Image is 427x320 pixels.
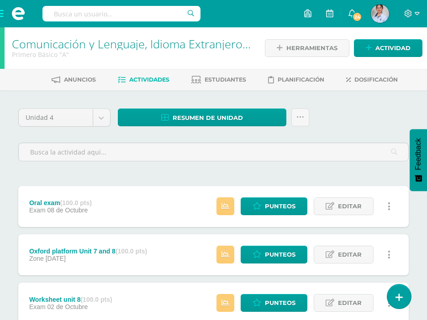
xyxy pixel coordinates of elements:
[173,109,243,126] span: Resumen de unidad
[338,198,362,215] span: Editar
[12,50,253,59] div: Primero Básico 'A'
[118,108,287,126] a: Resumen de unidad
[118,72,169,87] a: Actividades
[278,76,324,83] span: Planificación
[346,72,398,87] a: Dosificación
[29,248,147,255] div: Oxford platform Unit 7 and 8
[42,6,200,21] input: Busca un usuario...
[354,39,422,57] a: Actividad
[60,199,92,206] strong: (100.0 pts)
[19,143,408,161] input: Busca la actividad aquí...
[265,294,295,311] span: Punteos
[241,294,307,312] a: Punteos
[29,199,92,206] div: Oral exam
[47,303,88,310] span: 02 de Octubre
[354,76,398,83] span: Dosificación
[241,246,307,263] a: Punteos
[191,72,246,87] a: Estudiantes
[29,206,46,214] span: Exam
[338,246,362,263] span: Editar
[116,248,147,255] strong: (100.0 pts)
[265,39,349,57] a: Herramientas
[205,76,246,83] span: Estudiantes
[371,5,389,23] img: bf23f7b18468edd70652c3eaed1152a8.png
[29,296,112,303] div: Worksheet unit 8
[19,109,110,126] a: Unidad 4
[375,40,411,57] span: Actividad
[12,36,276,52] a: Comunicación y Lenguaje, Idioma Extranjero Inglés
[80,296,112,303] strong: (100.0 pts)
[12,37,253,50] h1: Comunicación y Lenguaje, Idioma Extranjero Inglés
[265,246,295,263] span: Punteos
[47,206,88,214] span: 08 de Octubre
[241,197,307,215] a: Punteos
[265,198,295,215] span: Punteos
[268,72,324,87] a: Planificación
[29,303,46,310] span: Exam
[410,129,427,191] button: Feedback - Mostrar encuesta
[64,76,96,83] span: Anuncios
[129,76,169,83] span: Actividades
[46,255,66,262] span: [DATE]
[286,40,337,57] span: Herramientas
[29,255,44,262] span: Zone
[352,12,362,22] span: 24
[26,109,86,126] span: Unidad 4
[414,138,422,170] span: Feedback
[338,294,362,311] span: Editar
[52,72,96,87] a: Anuncios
